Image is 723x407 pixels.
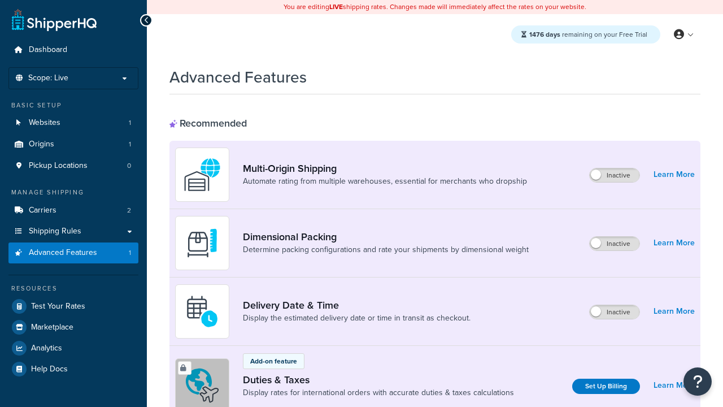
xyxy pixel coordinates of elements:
[29,45,67,55] span: Dashboard
[8,112,138,133] li: Websites
[129,248,131,258] span: 1
[654,378,695,393] a: Learn More
[31,344,62,353] span: Analytics
[329,2,343,12] b: LIVE
[169,66,307,88] h1: Advanced Features
[654,167,695,183] a: Learn More
[28,73,68,83] span: Scope: Live
[31,302,85,311] span: Test Your Rates
[654,304,695,319] a: Learn More
[29,118,60,128] span: Websites
[8,40,138,60] a: Dashboard
[31,323,73,332] span: Marketplace
[590,168,639,182] label: Inactive
[8,359,138,379] a: Help Docs
[8,284,138,293] div: Resources
[29,161,88,171] span: Pickup Locations
[243,231,529,243] a: Dimensional Packing
[8,243,138,263] li: Advanced Features
[8,155,138,176] a: Pickup Locations0
[182,292,222,331] img: gfkeb5ejjkALwAAAABJRU5ErkJggg==
[243,387,514,399] a: Display rates for international orders with accurate duties & taxes calculations
[31,365,68,374] span: Help Docs
[8,155,138,176] li: Pickup Locations
[243,162,527,175] a: Multi-Origin Shipping
[243,313,471,324] a: Display the estimated delivery date or time in transit as checkout.
[8,101,138,110] div: Basic Setup
[8,317,138,337] a: Marketplace
[8,338,138,358] a: Analytics
[243,244,529,256] a: Determine packing configurations and rate your shipments by dimensional weight
[8,200,138,221] li: Carriers
[8,134,138,155] li: Origins
[683,367,712,396] button: Open Resource Center
[572,379,640,394] a: Set Up Billing
[590,237,639,250] label: Inactive
[243,299,471,311] a: Delivery Date & Time
[529,29,560,40] strong: 1476 days
[243,374,514,386] a: Duties & Taxes
[8,221,138,242] a: Shipping Rules
[243,176,527,187] a: Automate rating from multiple warehouses, essential for merchants who dropship
[8,243,138,263] a: Advanced Features1
[8,296,138,317] a: Test Your Rates
[127,206,131,215] span: 2
[8,188,138,197] div: Manage Shipping
[127,161,131,171] span: 0
[529,29,647,40] span: remaining on your Free Trial
[182,223,222,263] img: DTVBYsAAAAAASUVORK5CYII=
[29,206,56,215] span: Carriers
[182,155,222,194] img: WatD5o0RtDAAAAAElFTkSuQmCC
[8,134,138,155] a: Origins1
[169,117,247,129] div: Recommended
[129,140,131,149] span: 1
[590,305,639,319] label: Inactive
[129,118,131,128] span: 1
[29,248,97,258] span: Advanced Features
[8,112,138,133] a: Websites1
[8,200,138,221] a: Carriers2
[29,140,54,149] span: Origins
[29,227,81,236] span: Shipping Rules
[654,235,695,251] a: Learn More
[250,356,297,366] p: Add-on feature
